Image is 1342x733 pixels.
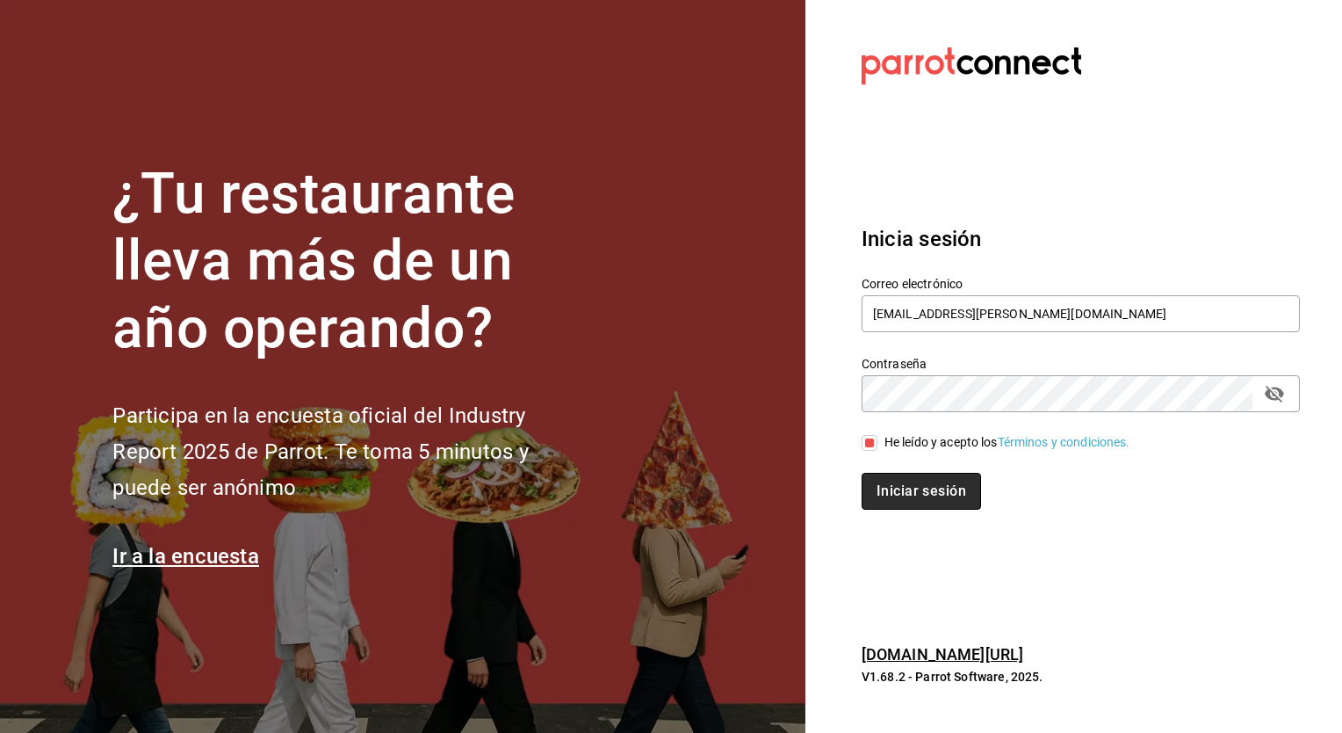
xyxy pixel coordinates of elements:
[1259,379,1289,409] button: passwordField
[998,435,1130,449] a: Términos y condiciones.
[862,668,1300,686] p: V1.68.2 - Parrot Software, 2025.
[862,277,1300,289] label: Correo electrónico
[112,398,587,505] h2: Participa en la encuesta oficial del Industry Report 2025 de Parrot. Te toma 5 minutos y puede se...
[862,223,1300,255] h3: Inicia sesión
[112,161,587,363] h1: ¿Tu restaurante lleva más de un año operando?
[112,544,259,569] a: Ir a la encuesta
[862,473,981,510] button: Iniciar sesión
[862,645,1023,664] a: [DOMAIN_NAME][URL]
[862,295,1300,332] input: Ingresa tu correo electrónico
[862,357,1300,369] label: Contraseña
[884,433,1130,452] div: He leído y acepto los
